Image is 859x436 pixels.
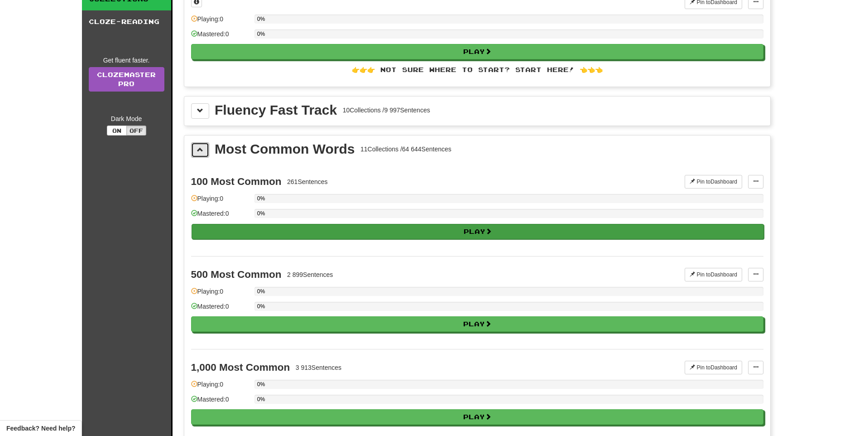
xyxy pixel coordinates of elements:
div: 3 913 Sentences [296,363,341,372]
button: Play [191,44,763,59]
button: Pin toDashboard [685,268,742,281]
div: Playing: 0 [191,380,250,395]
div: Playing: 0 [191,287,250,302]
div: Playing: 0 [191,194,250,209]
button: On [107,126,127,136]
div: Mastered: 0 [191,395,250,410]
button: Off [126,126,146,136]
div: Dark Mode [89,114,164,123]
a: ClozemasterPro [89,67,164,92]
div: Playing: 0 [191,15,250,29]
div: Get fluent faster. [89,56,164,65]
div: 1,000 Most Common [191,362,290,373]
div: Mastered: 0 [191,209,250,224]
button: Pin toDashboard [685,361,742,374]
div: 100 Most Common [191,176,282,187]
div: 261 Sentences [287,177,328,186]
button: Play [191,316,763,332]
div: 11 Collections / 64 644 Sentences [360,145,451,154]
div: 500 Most Common [191,269,282,280]
div: Mastered: 0 [191,29,250,44]
button: Play [191,409,763,425]
div: Fluency Fast Track [215,103,337,117]
button: Pin toDashboard [685,175,742,189]
div: 👉👉👉 Not sure where to start? Start here! 👈👈👈 [191,65,763,74]
div: 10 Collections / 9 997 Sentences [343,106,430,115]
div: Mastered: 0 [191,302,250,317]
a: Cloze-Reading [82,10,171,33]
button: Play [192,224,764,239]
div: 2 899 Sentences [287,270,333,279]
span: Open feedback widget [6,424,75,433]
div: Most Common Words [215,142,355,156]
